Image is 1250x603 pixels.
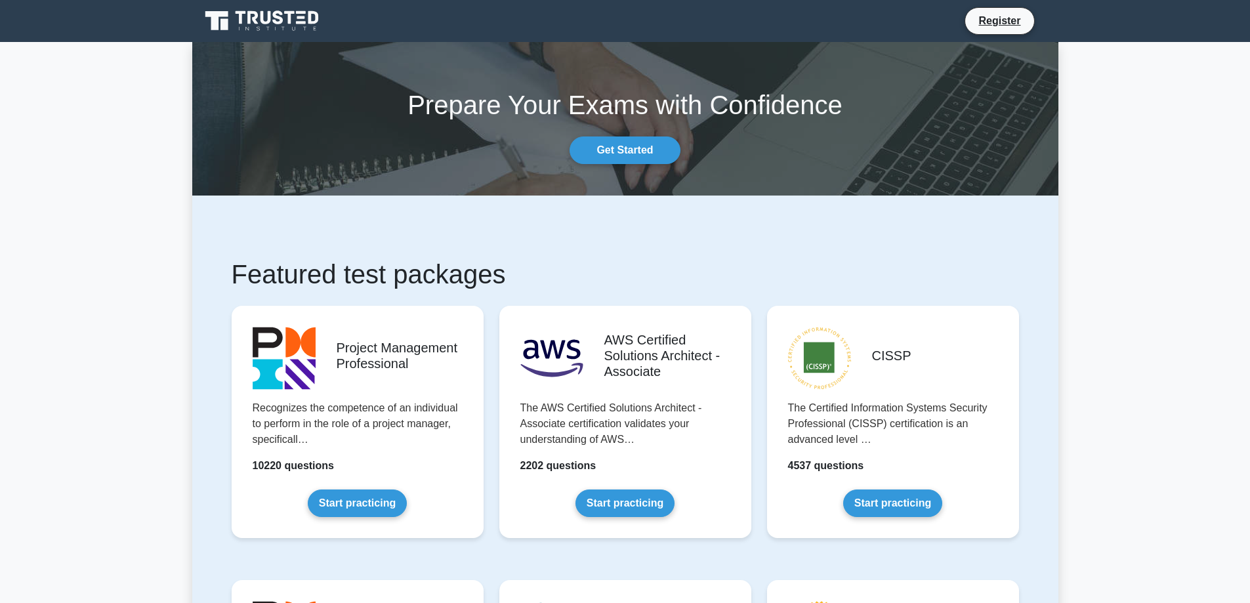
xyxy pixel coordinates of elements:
a: Start practicing [843,489,942,517]
a: Get Started [570,136,680,164]
h1: Featured test packages [232,259,1019,290]
a: Register [970,12,1028,29]
h1: Prepare Your Exams with Confidence [192,89,1058,121]
a: Start practicing [575,489,675,517]
a: Start practicing [308,489,407,517]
